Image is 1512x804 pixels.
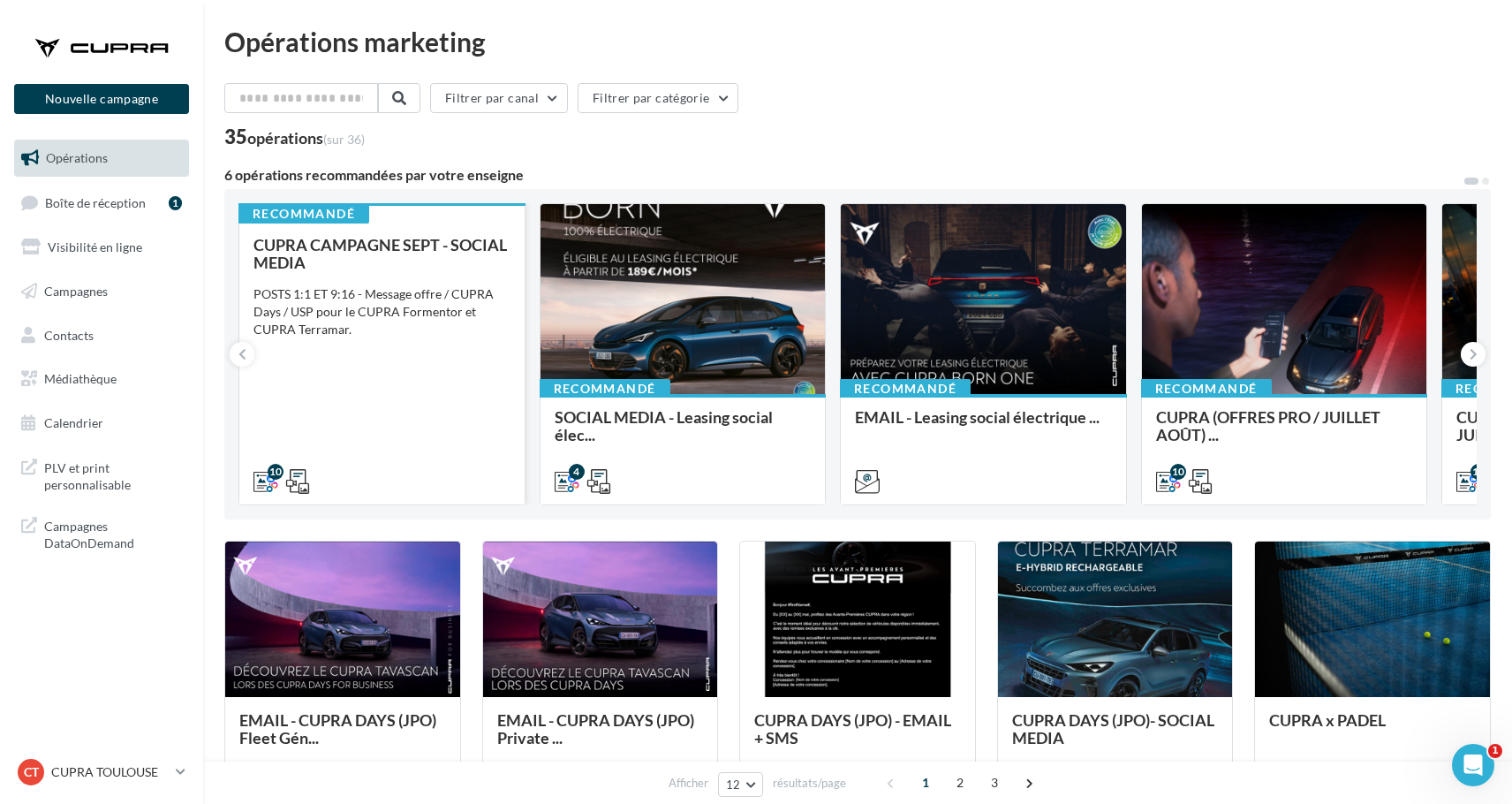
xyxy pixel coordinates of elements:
[1470,464,1486,480] div: 11
[11,229,193,266] a: Visibilité en ligne
[1156,407,1380,444] span: CUPRA (OFFRES PRO / JUILLET AOÛT) ...
[1170,464,1186,480] div: 10
[44,514,182,552] span: Campagnes DataOnDemand
[14,84,189,114] button: Nouvelle campagne
[169,196,182,210] div: 1
[11,405,193,442] a: Calendrier
[11,273,193,310] a: Campagnes
[11,184,193,222] a: Boîte de réception1
[946,769,974,797] span: 2
[253,235,507,272] span: CUPRA CAMPAGNE SEPT - SOCIAL MEDIA
[578,83,738,113] button: Filtrer par catégorie
[24,763,39,781] span: CT
[1269,710,1386,730] span: CUPRA x PADEL
[1012,710,1214,747] span: CUPRA DAYS (JPO)- SOCIAL MEDIA
[51,763,169,781] p: CUPRA TOULOUSE
[323,132,365,147] span: (sur 36)
[911,769,940,797] span: 1
[1488,744,1502,758] span: 1
[1452,744,1494,786] iframe: Intercom live chat
[44,415,103,430] span: Calendrier
[11,317,193,354] a: Contacts
[253,285,510,338] div: POSTS 1:1 ET 9:16 - Message offre / CUPRA Days / USP pour le CUPRA Formentor et CUPRA Terramar.
[497,710,694,747] span: EMAIL - CUPRA DAYS (JPO) Private ...
[855,407,1100,427] span: EMAIL - Leasing social électrique ...
[247,130,365,146] div: opérations
[555,407,773,444] span: SOCIAL MEDIA - Leasing social élec...
[224,127,365,147] div: 35
[569,464,585,480] div: 4
[773,775,846,792] span: résultats/page
[11,140,193,177] a: Opérations
[48,239,142,254] span: Visibilité en ligne
[840,379,971,398] div: Recommandé
[726,777,741,792] span: 12
[1141,379,1272,398] div: Recommandé
[238,204,369,224] div: Recommandé
[239,710,436,747] span: EMAIL - CUPRA DAYS (JPO) Fleet Gén...
[224,168,1463,182] div: 6 opérations recommandées par votre enseigne
[669,775,708,792] span: Afficher
[46,150,108,165] span: Opérations
[224,28,1491,55] div: Opérations marketing
[754,710,951,747] span: CUPRA DAYS (JPO) - EMAIL + SMS
[430,83,568,113] button: Filtrer par canal
[44,456,182,494] span: PLV et print personnalisable
[11,507,193,559] a: Campagnes DataOnDemand
[268,464,283,480] div: 10
[14,755,189,789] a: CT CUPRA TOULOUSE
[11,360,193,398] a: Médiathèque
[718,772,763,797] button: 12
[44,284,108,299] span: Campagnes
[44,327,94,342] span: Contacts
[980,769,1009,797] span: 3
[11,449,193,501] a: PLV et print personnalisable
[540,379,670,398] div: Recommandé
[44,371,117,386] span: Médiathèque
[45,194,146,209] span: Boîte de réception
